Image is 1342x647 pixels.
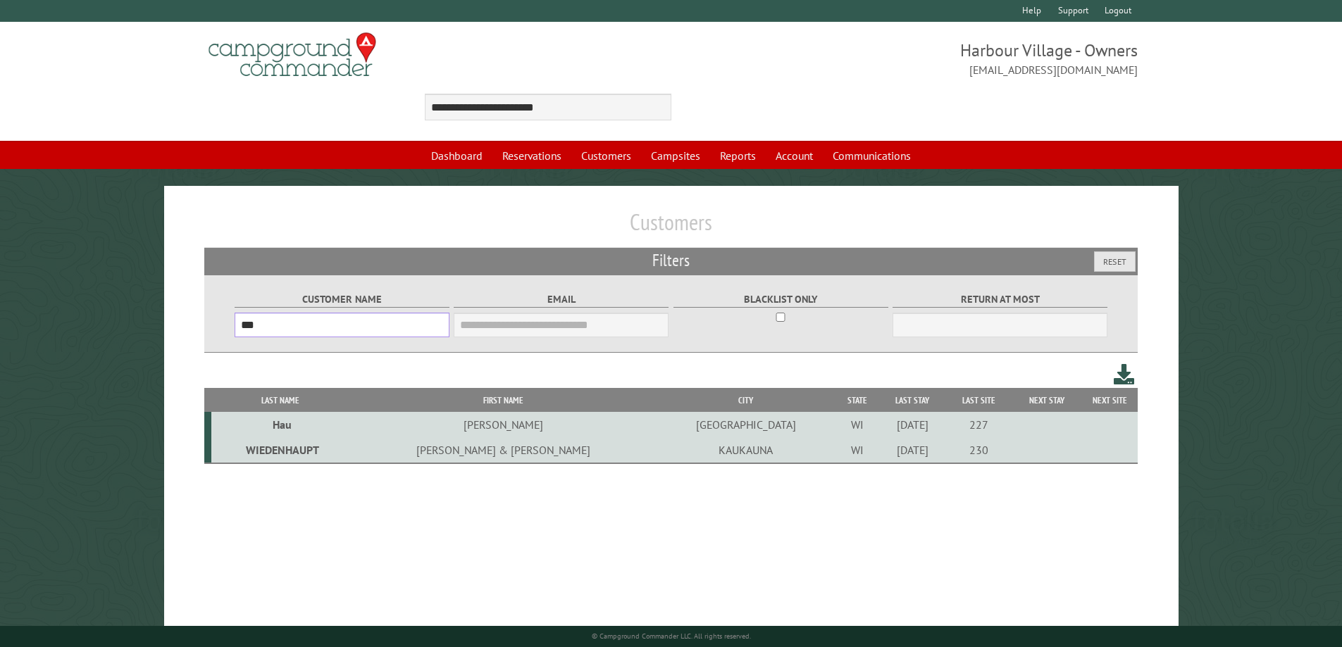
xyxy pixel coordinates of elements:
[835,388,878,413] th: State
[824,142,919,169] a: Communications
[673,291,888,308] label: Blacklist only
[671,39,1138,78] span: Harbour Village - Owners [EMAIL_ADDRESS][DOMAIN_NAME]
[454,291,669,308] label: Email
[350,437,657,463] td: [PERSON_NAME] & [PERSON_NAME]
[657,437,835,463] td: KAUKAUNA
[211,412,351,437] td: Hau
[494,142,570,169] a: Reservations
[350,412,657,437] td: [PERSON_NAME]
[1081,388,1138,413] th: Next Site
[657,388,835,413] th: City
[235,291,449,308] label: Customer Name
[211,437,351,463] td: WIEDENHAUPT
[211,388,351,413] th: Last Name
[423,142,491,169] a: Dashboard
[350,388,657,413] th: First Name
[204,248,1138,275] h2: Filters
[878,388,945,413] th: Last Stay
[642,142,709,169] a: Campsites
[767,142,821,169] a: Account
[835,412,878,437] td: WI
[946,412,1012,437] td: 227
[592,632,751,641] small: © Campground Commander LLC. All rights reserved.
[1094,251,1136,272] button: Reset
[1114,361,1134,387] a: Download this customer list (.csv)
[946,388,1012,413] th: Last Site
[835,437,878,463] td: WI
[204,208,1138,247] h1: Customers
[881,417,943,432] div: [DATE]
[204,27,380,82] img: Campground Commander
[946,437,1012,463] td: 230
[712,142,764,169] a: Reports
[881,443,943,457] div: [DATE]
[657,412,835,437] td: [GEOGRAPHIC_DATA]
[1012,388,1081,413] th: Next Stay
[893,291,1107,308] label: Return at most
[573,142,640,169] a: Customers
